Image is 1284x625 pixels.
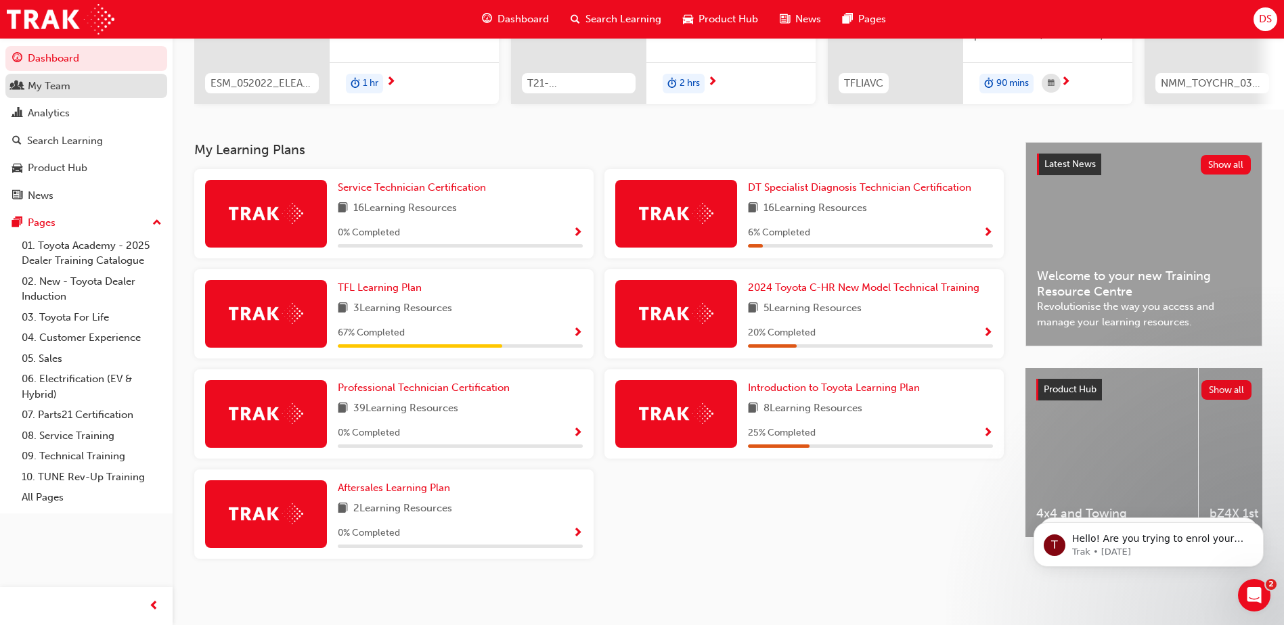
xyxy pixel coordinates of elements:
span: car-icon [12,162,22,175]
div: My Team [28,78,70,94]
span: calendar-icon [1048,75,1055,92]
span: duration-icon [351,75,360,93]
button: Show Progress [983,425,993,442]
a: Search Learning [5,129,167,154]
span: chart-icon [12,108,22,120]
span: 0 % Completed [338,225,400,241]
a: 08. Service Training [16,425,167,446]
a: Service Technician Certification [338,180,491,195]
span: 39 Learning Resources [353,400,458,417]
span: 5 Learning Resources [763,300,862,317]
button: Pages [5,210,167,235]
span: duration-icon [984,75,994,93]
a: 04. Customer Experience [16,327,167,348]
span: 1 hr [363,76,378,91]
img: Trak [229,403,303,424]
span: News [795,11,821,27]
span: Introduction to Toyota Learning Plan [748,381,920,394]
span: book-icon [748,200,758,217]
img: Trak [7,4,114,34]
button: Show all [1201,155,1252,175]
span: Show Progress [983,227,993,239]
span: book-icon [748,300,758,317]
span: book-icon [338,400,348,417]
a: Aftersales Learning Plan [338,480,456,496]
img: Trak [229,503,303,524]
span: Show Progress [573,227,583,239]
span: Show Progress [983,327,993,340]
span: Welcome to your new Training Resource Centre [1037,269,1251,299]
span: car-icon [683,11,693,28]
a: 01. Toyota Academy - 2025 Dealer Training Catalogue [16,235,167,271]
a: 06. Electrification (EV & Hybrid) [16,369,167,404]
a: My Team [5,74,167,99]
span: guage-icon [12,53,22,65]
img: Trak [229,203,303,224]
h3: My Learning Plans [194,142,1004,158]
span: Latest News [1044,158,1096,170]
a: search-iconSearch Learning [560,5,672,33]
img: Trak [639,403,713,424]
a: Latest NewsShow all [1037,154,1251,175]
span: Show Progress [573,427,583,440]
a: 09. Technical Training [16,446,167,467]
a: pages-iconPages [832,5,897,33]
span: prev-icon [149,598,159,615]
a: 4x4 and Towing [1025,368,1198,537]
span: Professional Technician Certification [338,381,510,394]
span: TFL Learning Plan [338,281,422,294]
span: Show Progress [573,327,583,340]
span: Revolutionise the way you access and manage your learning resources. [1037,299,1251,329]
span: 25 % Completed [748,425,816,441]
span: next-icon [1061,76,1071,89]
a: Dashboard [5,46,167,71]
span: news-icon [12,190,22,202]
img: Trak [639,303,713,324]
img: Trak [229,303,303,324]
span: 2 Learning Resources [353,501,452,517]
span: 20 % Completed [748,325,816,341]
img: Trak [639,203,713,224]
button: Show all [1201,380,1252,400]
span: 8 Learning Resources [763,400,862,417]
button: Show Progress [983,325,993,342]
span: DT Specialist Diagnosis Technician Certification [748,181,971,193]
span: search-icon [571,11,580,28]
iframe: Intercom live chat [1238,579,1270,611]
a: 2024 Toyota C-HR New Model Technical Training [748,280,985,296]
div: Analytics [28,106,70,121]
span: 16 Learning Resources [763,200,867,217]
span: 6 % Completed [748,225,810,241]
div: Product Hub [28,160,87,176]
a: Product Hub [5,156,167,181]
span: search-icon [12,135,22,147]
button: Show Progress [573,225,583,241]
span: 2 hrs [680,76,700,91]
div: News [28,188,53,204]
span: T21-FOD_HVIS_PREREQ [527,76,630,91]
span: DS [1259,11,1272,27]
a: DT Specialist Diagnosis Technician Certification [748,180,977,195]
div: Pages [28,215,56,231]
span: ESM_052022_ELEARN [211,76,313,91]
iframe: Intercom notifications message [1013,494,1284,588]
span: book-icon [748,400,758,417]
a: 03. Toyota For Life [16,307,167,328]
div: Search Learning [27,133,103,149]
button: DashboardMy TeamAnalyticsSearch LearningProduct HubNews [5,43,167,210]
span: up-icon [152,214,162,232]
span: 2024 Toyota C-HR New Model Technical Training [748,281,979,294]
button: Show Progress [573,425,583,442]
span: 0 % Completed [338,425,400,441]
span: book-icon [338,200,348,217]
a: All Pages [16,487,167,508]
a: guage-iconDashboard [471,5,560,33]
span: 0 % Completed [338,526,400,541]
a: Introduction to Toyota Learning Plan [748,380,925,396]
span: next-icon [386,76,396,89]
span: 16 Learning Resources [353,200,457,217]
